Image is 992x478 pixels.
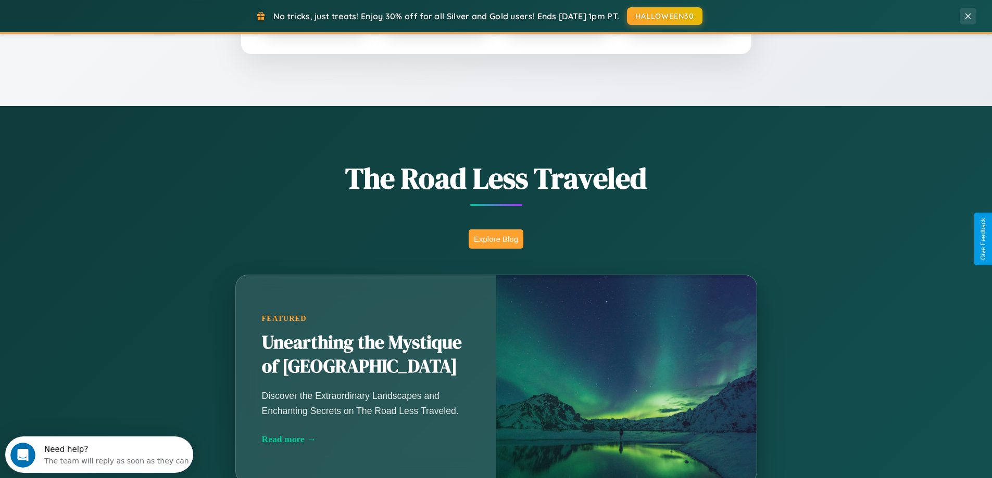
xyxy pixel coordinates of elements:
h2: Unearthing the Mystique of [GEOGRAPHIC_DATA] [262,331,470,379]
iframe: Intercom live chat [10,443,35,468]
button: HALLOWEEN30 [627,7,702,25]
button: Explore Blog [469,229,523,249]
div: Featured [262,314,470,323]
div: The team will reply as soon as they can [39,17,184,28]
div: Give Feedback [980,218,987,260]
div: Open Intercom Messenger [4,4,194,33]
iframe: Intercom live chat discovery launcher [5,436,193,473]
h1: The Road Less Traveled [184,158,809,198]
div: Need help? [39,9,184,17]
div: Read more → [262,434,470,445]
p: Discover the Extraordinary Landscapes and Enchanting Secrets on The Road Less Traveled. [262,389,470,418]
span: No tricks, just treats! Enjoy 30% off for all Silver and Gold users! Ends [DATE] 1pm PT. [273,11,619,21]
